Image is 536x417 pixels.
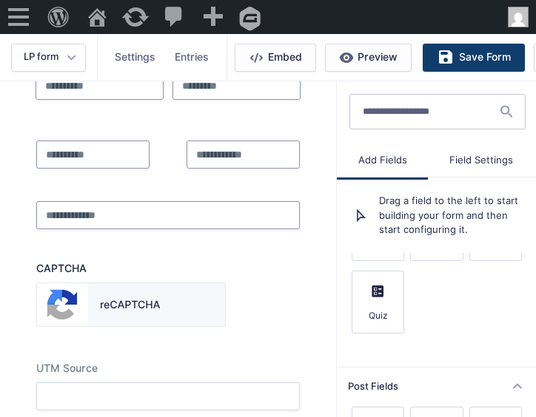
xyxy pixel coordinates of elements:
[36,262,300,277] label: CAPTCHA
[337,144,428,180] a: Add Fields
[325,44,412,72] a: Preview
[11,44,86,72] button: LP form
[423,44,525,72] button: Save Form
[352,310,403,328] div: Quiz
[24,52,58,62] span: LP form
[428,144,534,180] li: Field Settings
[379,194,520,237] p: Drag a field to the left to start building your form and then start configuring it.
[235,44,316,72] button: Embed
[165,34,218,81] a: Entries
[352,271,404,333] button: Quiz
[428,144,534,179] a: Field Settings
[105,34,165,81] a: Settings
[459,50,511,65] span: Save Form
[449,155,513,166] span: Field Settings
[358,155,407,166] span: Add Fields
